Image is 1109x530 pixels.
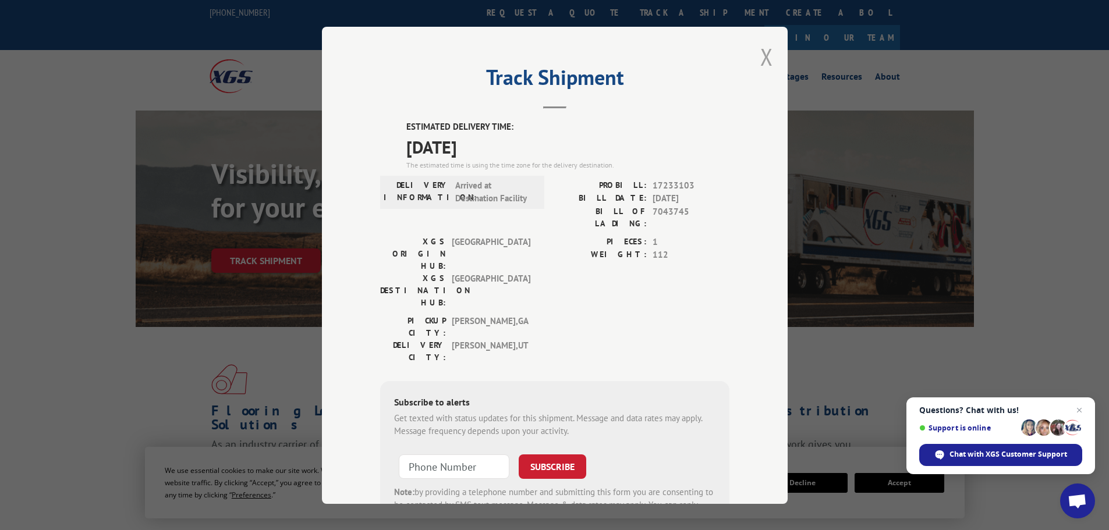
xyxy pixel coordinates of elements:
div: The estimated time is using the time zone for the delivery destination. [406,159,729,170]
span: [PERSON_NAME] , UT [452,339,530,363]
span: Questions? Chat with us! [919,405,1082,415]
label: WEIGHT: [555,248,647,262]
label: BILL OF LADING: [555,205,647,229]
div: by providing a telephone number and submitting this form you are consenting to be contacted by SM... [394,485,715,525]
div: Subscribe to alerts [394,394,715,411]
button: SUBSCRIBE [519,454,586,478]
span: 17233103 [653,179,729,192]
span: 7043745 [653,205,729,229]
h2: Track Shipment [380,69,729,91]
strong: Note: [394,486,414,497]
button: Close modal [760,41,773,72]
label: PIECES: [555,235,647,248]
span: Chat with XGS Customer Support [949,449,1067,460]
label: ESTIMATED DELIVERY TIME: [406,120,729,134]
div: Get texted with status updates for this shipment. Message and data rates may apply. Message frequ... [394,411,715,437]
label: PICKUP CITY: [380,314,446,339]
span: [DATE] [406,133,729,159]
div: Open chat [1060,483,1095,518]
span: Close chat [1072,403,1086,417]
span: 1 [653,235,729,248]
label: BILL DATE: [555,192,647,205]
label: DELIVERY INFORMATION: [384,179,449,205]
label: PROBILL: [555,179,647,192]
div: Chat with XGS Customer Support [919,444,1082,466]
label: XGS ORIGIN HUB: [380,235,446,272]
span: Arrived at Destination Facility [455,179,534,205]
span: 112 [653,248,729,262]
span: [GEOGRAPHIC_DATA] [452,272,530,308]
label: XGS DESTINATION HUB: [380,272,446,308]
input: Phone Number [399,454,509,478]
span: Support is online [919,424,1017,432]
span: [DATE] [653,192,729,205]
span: [GEOGRAPHIC_DATA] [452,235,530,272]
label: DELIVERY CITY: [380,339,446,363]
span: [PERSON_NAME] , GA [452,314,530,339]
